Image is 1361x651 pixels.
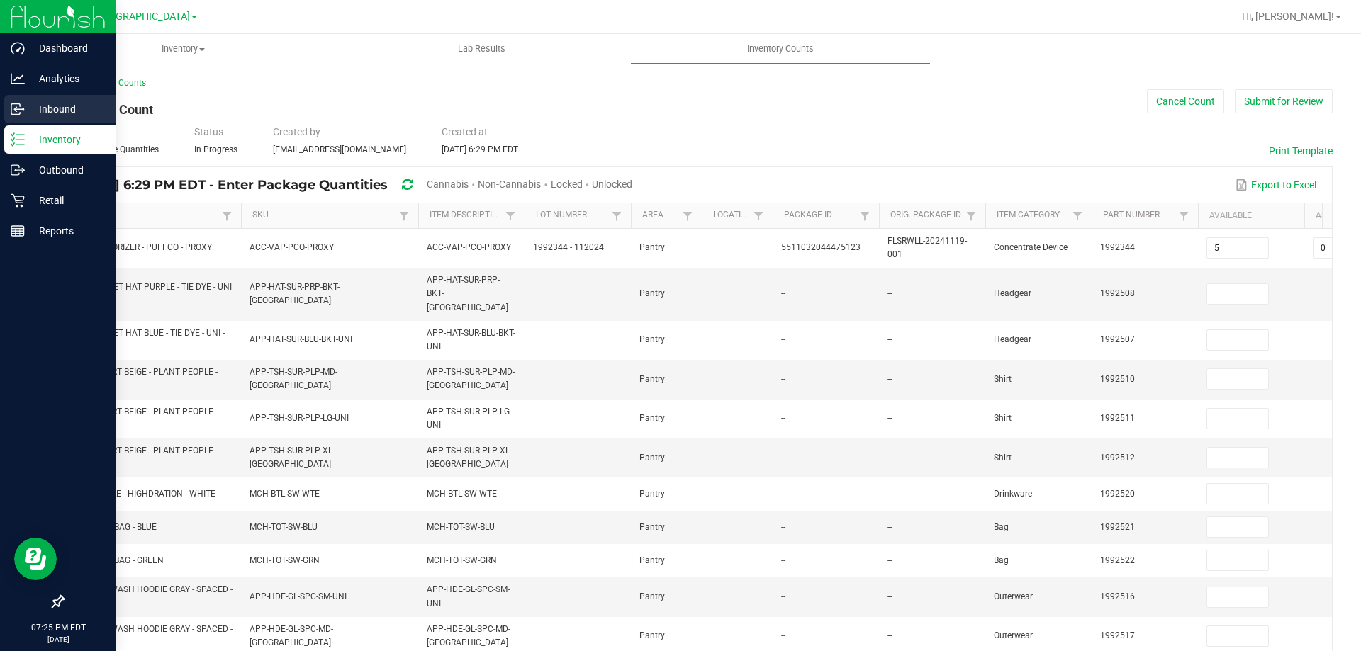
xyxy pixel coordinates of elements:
[887,236,967,259] span: FLSRWLL-20241119-001
[427,275,508,312] span: APP-HAT-SUR-PRP-BKT-[GEOGRAPHIC_DATA]
[72,489,215,499] span: SW - BOTTLE - HIGHDRATION - WHITE
[1100,242,1135,252] span: 1992344
[11,72,25,86] inline-svg: Analytics
[11,193,25,208] inline-svg: Retail
[887,522,892,532] span: --
[72,367,218,390] span: SW - T SHIRT BEIGE - PLANT PEOPLE - UNI - MED
[994,630,1033,640] span: Outerwear
[427,242,511,252] span: ACC-VAP-PCO-PROXY
[1100,374,1135,384] span: 1992510
[6,621,110,634] p: 07:25 PM EDT
[427,446,512,469] span: APP-TSH-SUR-PLP-XL-[GEOGRAPHIC_DATA]
[194,126,223,137] span: Status
[11,163,25,177] inline-svg: Outbound
[25,162,110,179] p: Outbound
[1100,555,1135,565] span: 1992522
[25,70,110,87] p: Analytics
[273,126,320,137] span: Created by
[642,210,678,221] a: AreaSortable
[887,453,892,463] span: --
[72,407,218,430] span: SW - T SHIRT BEIGE - PLANT PEOPLE - UNI - LRG
[25,131,110,148] p: Inventory
[856,207,873,225] a: Filter
[478,179,541,190] span: Non-Cannabis
[25,40,110,57] p: Dashboard
[25,101,110,118] p: Inbound
[639,334,665,344] span: Pantry
[713,210,749,221] a: LocationSortable
[427,624,510,647] span: APP-HDE-GL-SPC-MD-[GEOGRAPHIC_DATA]
[639,555,665,565] span: Pantry
[781,374,785,384] span: --
[250,334,352,344] span: APP-HAT-SUR-BLU-BKT-UNI
[1100,288,1135,298] span: 1992508
[252,210,395,221] a: SKUSortable
[250,282,340,305] span: APP-HAT-SUR-PRP-BKT-[GEOGRAPHIC_DATA]
[332,34,631,64] a: Lab Results
[1235,89,1333,113] button: Submit for Review
[887,630,892,640] span: --
[250,413,349,423] span: APP-TSH-SUR-PLP-LG-UNI
[11,41,25,55] inline-svg: Dashboard
[1269,144,1333,158] button: Print Template
[639,453,665,463] span: Pantry
[784,210,856,221] a: Package IdSortable
[994,413,1012,423] span: Shirt
[887,591,892,601] span: --
[72,446,218,469] span: SW - T SHIRT BEIGE - PLANT PEOPLE - UNI - XLG
[994,489,1032,499] span: Drinkware
[994,591,1033,601] span: Outerwear
[781,413,785,423] span: --
[963,207,980,225] a: Filter
[427,328,515,351] span: APP-HAT-SUR-BLU-BKT-UNI
[781,555,785,565] span: --
[1147,89,1224,113] button: Cancel Count
[639,630,665,640] span: Pantry
[750,207,767,225] a: Filter
[427,489,497,499] span: MCH-BTL-SW-WTE
[997,210,1068,221] a: Item CategorySortable
[14,538,57,580] iframe: Resource center
[994,555,1009,565] span: Bag
[890,210,962,221] a: Orig. Package IdSortable
[994,288,1031,298] span: Headgear
[250,367,337,390] span: APP-TSH-SUR-PLP-MD-[GEOGRAPHIC_DATA]
[592,179,632,190] span: Unlocked
[250,489,320,499] span: MCH-BTL-SW-WTE
[1100,453,1135,463] span: 1992512
[728,43,833,55] span: Inventory Counts
[887,413,892,423] span: --
[1100,591,1135,601] span: 1992516
[11,102,25,116] inline-svg: Inbound
[1100,334,1135,344] span: 1992507
[1100,413,1135,423] span: 1992511
[427,179,469,190] span: Cannabis
[427,555,497,565] span: MCH-TOT-SW-GRN
[781,522,785,532] span: --
[679,207,696,225] a: Filter
[427,407,512,430] span: APP-TSH-SUR-PLP-LG-UNI
[72,242,212,252] span: PUF - VAPORIZER - PUFFCO - PROXY
[35,43,332,55] span: Inventory
[1232,173,1320,197] button: Export to Excel
[887,334,892,344] span: --
[1175,207,1192,225] a: Filter
[74,172,643,198] div: [DATE] 6:29 PM EDT - Enter Package Quantities
[25,192,110,209] p: Retail
[34,34,332,64] a: Inventory
[781,242,861,252] span: 5511032044475123
[551,179,583,190] span: Locked
[994,242,1068,252] span: Concentrate Device
[887,555,892,565] span: --
[639,288,665,298] span: Pantry
[72,584,233,608] span: GL - ACID WASH HOODIE GRAY - SPACED - UNI - SML
[781,453,785,463] span: --
[72,282,232,305] span: SW - BUCKET HAT PURPLE - TIE DYE - UNI - 1SZ
[194,145,237,154] span: In Progress
[72,555,164,565] span: SW - TOTE BAG - GREEN
[639,413,665,423] span: Pantry
[250,555,320,565] span: MCH-TOT-SW-GRN
[608,207,625,225] a: Filter
[1100,522,1135,532] span: 1992521
[536,210,607,221] a: Lot NumberSortable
